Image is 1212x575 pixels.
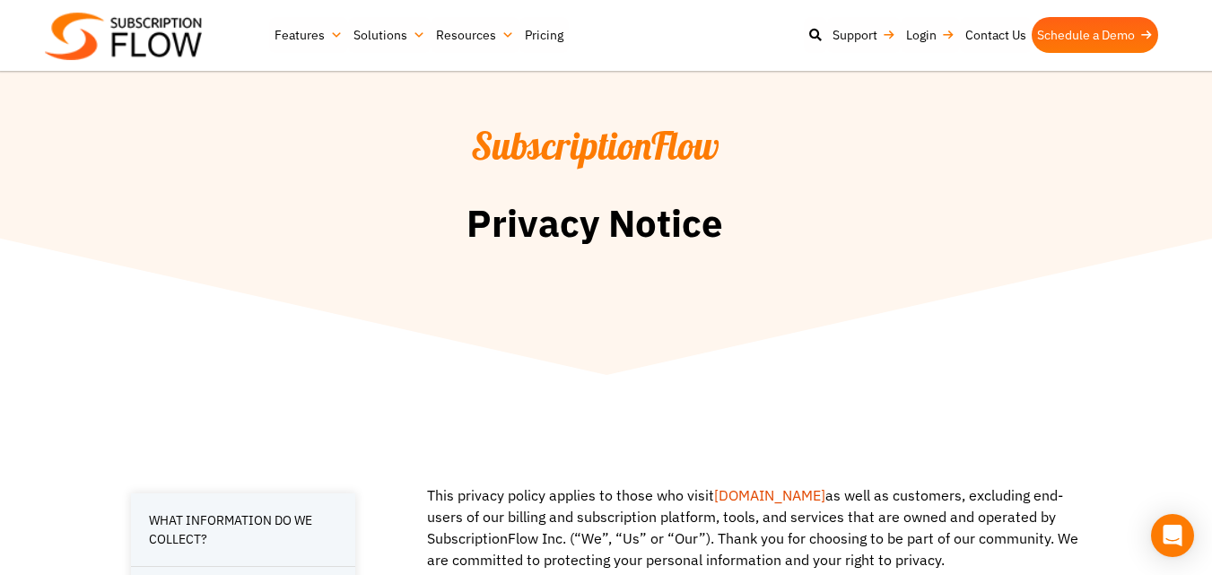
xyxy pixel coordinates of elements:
[431,17,519,53] a: Resources
[901,17,960,53] a: Login
[471,122,719,170] span: SubscriptionFlow
[519,17,569,53] a: Pricing
[1032,17,1158,53] a: Schedule a Demo
[269,17,348,53] a: Features
[1151,514,1194,557] div: Open Intercom Messenger
[348,17,431,53] a: Solutions
[960,17,1032,53] a: Contact Us
[45,13,202,60] img: Subscriptionflow
[113,202,1077,245] h2: Privacy Notice
[149,511,337,549] span: WHAT INFORMATION DO WE COLLECT?
[131,493,355,567] a: WHAT INFORMATION DO WE COLLECT?
[827,17,901,53] a: Support
[714,486,825,504] a: [DOMAIN_NAME]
